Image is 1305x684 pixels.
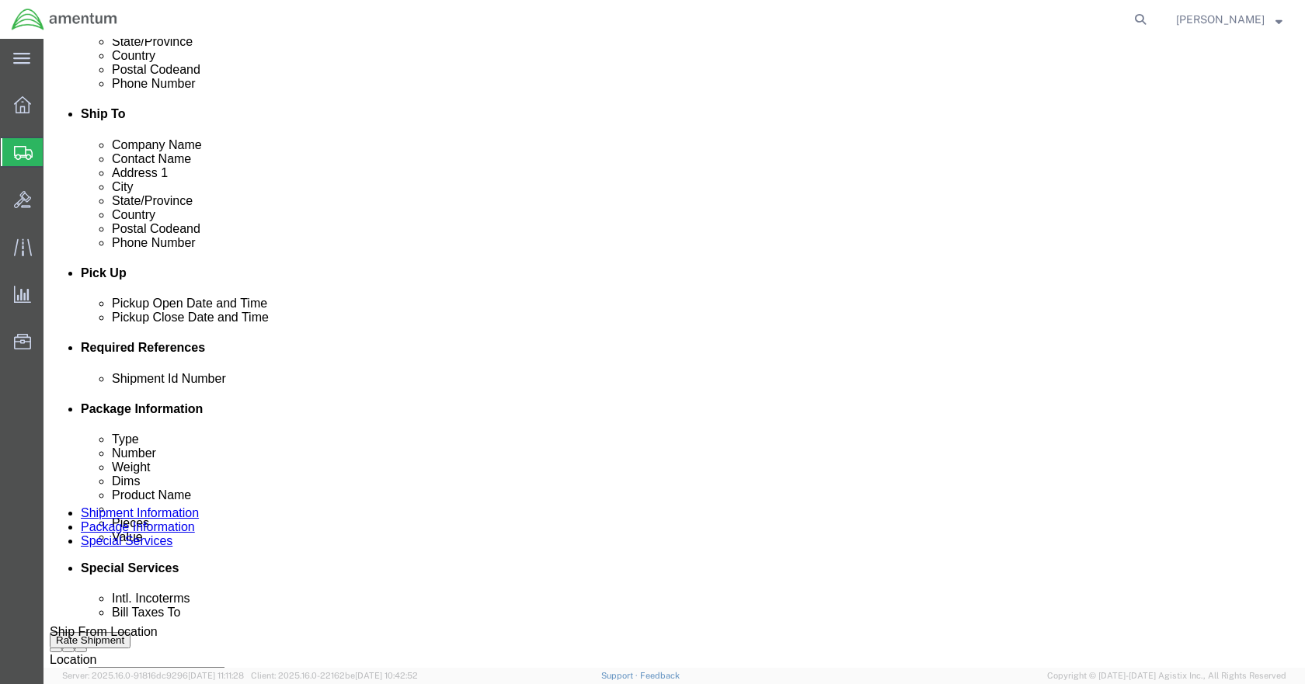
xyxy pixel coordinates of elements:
[640,671,680,680] a: Feedback
[601,671,640,680] a: Support
[188,671,244,680] span: [DATE] 11:11:28
[1175,10,1283,29] button: [PERSON_NAME]
[1176,11,1265,28] span: William Glazer
[11,8,118,31] img: logo
[251,671,418,680] span: Client: 2025.16.0-22162be
[43,39,1305,668] iframe: FS Legacy Container
[1047,669,1286,682] span: Copyright © [DATE]-[DATE] Agistix Inc., All Rights Reserved
[355,671,418,680] span: [DATE] 10:42:52
[62,671,244,680] span: Server: 2025.16.0-91816dc9296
